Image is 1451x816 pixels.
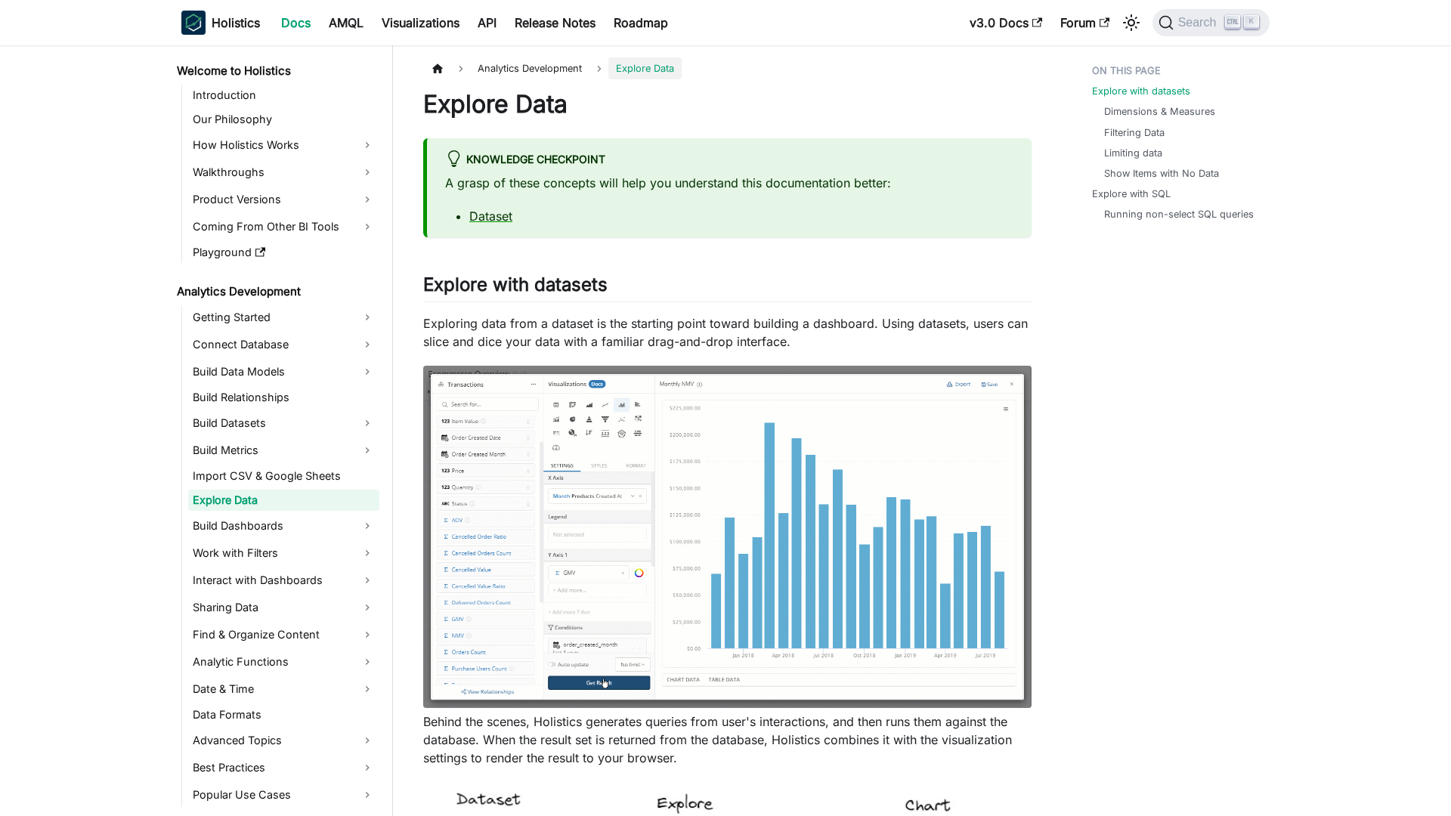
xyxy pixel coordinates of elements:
button: Search (Ctrl+K) [1152,9,1270,36]
p: Behind the scenes, Holistics generates queries from user's interactions, and then runs them again... [423,712,1032,767]
a: Interact with Dashboards [188,568,379,592]
nav: Breadcrumbs [423,57,1032,79]
a: Analytic Functions [188,650,379,674]
a: Build Relationships [188,387,379,408]
b: Holistics [212,14,260,32]
a: Dimensions & Measures [1104,104,1215,119]
a: Walkthroughs [188,160,379,184]
a: Find & Organize Content [188,623,379,647]
a: Playground [188,242,379,263]
kbd: K [1244,15,1259,29]
a: Build Data Models [188,360,379,384]
span: Analytics Development [470,57,589,79]
nav: Docs sidebar [166,45,393,816]
a: Home page [423,57,452,79]
h1: Explore Data [423,89,1032,119]
a: Sharing Data [188,595,379,620]
a: Data Formats [188,704,379,725]
a: Analytics Development [172,281,379,302]
button: Switch between dark and light mode (currently light mode) [1119,11,1143,35]
a: Forum [1051,11,1118,35]
a: Advanced Topics [188,728,379,753]
a: Release Notes [506,11,605,35]
a: Date & Time [188,677,379,701]
a: Docs [272,11,320,35]
a: Welcome to Holistics [172,60,379,82]
a: Import CSV & Google Sheets [188,465,379,487]
h2: Explore with datasets [423,274,1032,302]
a: Running non-select SQL queries [1104,207,1254,221]
a: Our Philosophy [188,109,379,130]
a: Build Metrics [188,438,379,462]
a: Explore with SQL [1092,187,1171,201]
a: Dataset [469,209,512,224]
a: Limiting data [1104,146,1162,160]
span: Explore Data [608,57,682,79]
a: Connect Database [188,332,379,357]
span: Search [1174,16,1226,29]
a: Show Items with No Data [1104,166,1219,181]
a: v3.0 Docs [961,11,1051,35]
a: Roadmap [605,11,677,35]
p: Exploring data from a dataset is the starting point toward building a dashboard. Using datasets, ... [423,314,1032,351]
a: Explore Data [188,490,379,511]
div: Knowledge Checkpoint [445,150,1013,170]
a: API [469,11,506,35]
a: Coming From Other BI Tools [188,215,379,239]
a: Filtering Data [1104,125,1165,140]
a: Introduction [188,85,379,106]
a: Build Datasets [188,411,379,435]
p: A grasp of these concepts will help you understand this documentation better: [445,174,1013,192]
a: AMQL [320,11,373,35]
a: How Holistics Works [188,133,379,157]
a: Work with Filters [188,541,379,565]
a: HolisticsHolistics [181,11,260,35]
a: Build Dashboards [188,514,379,538]
a: Getting Started [188,305,379,329]
img: Holistics [181,11,206,35]
a: Product Versions [188,187,379,212]
a: Best Practices [188,756,379,780]
a: Visualizations [373,11,469,35]
a: Explore with datasets [1092,84,1190,98]
a: Popular Use Cases [188,783,379,807]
